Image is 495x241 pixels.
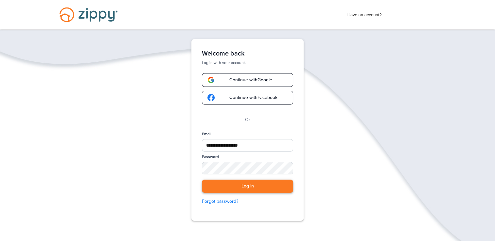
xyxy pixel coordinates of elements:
p: Log in with your account. [202,60,293,65]
span: Have an account? [347,8,382,19]
input: Email [202,139,293,152]
input: Password [202,162,293,174]
label: Password [202,154,219,160]
a: google-logoContinue withFacebook [202,91,293,104]
span: Continue with Google [223,78,272,82]
img: google-logo [207,76,215,84]
h1: Welcome back [202,50,293,57]
p: Or [245,116,250,123]
a: Forgot password? [202,198,293,205]
a: google-logoContinue withGoogle [202,73,293,87]
img: google-logo [207,94,215,101]
label: Email [202,131,211,137]
button: Log in [202,180,293,193]
span: Continue with Facebook [223,95,277,100]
